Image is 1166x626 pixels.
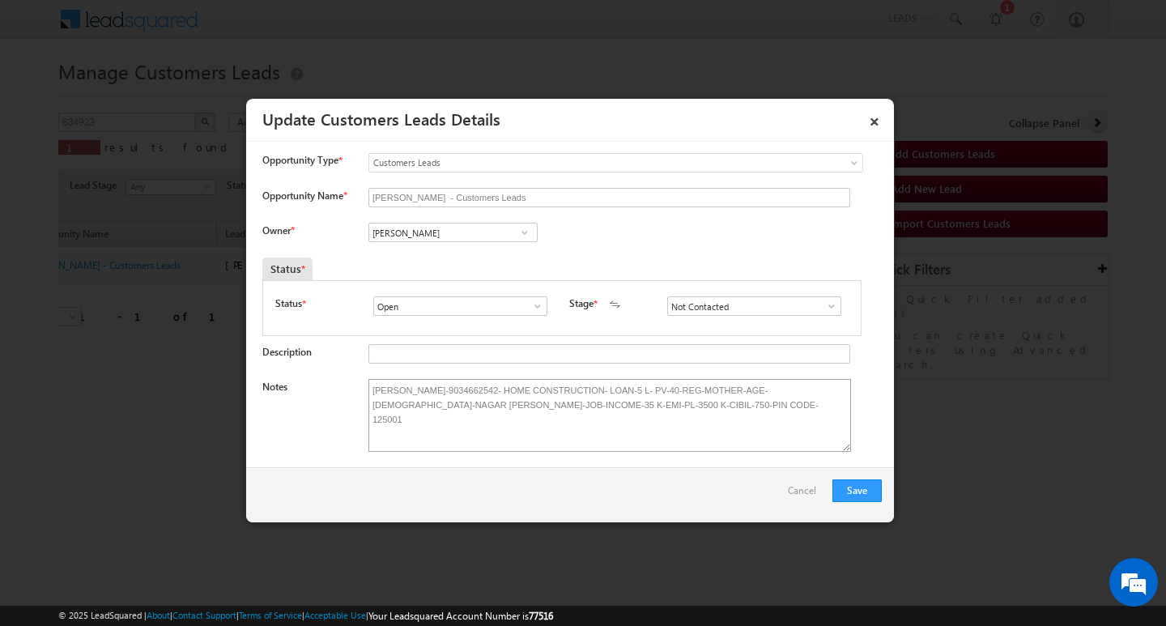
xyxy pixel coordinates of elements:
[239,610,302,620] a: Terms of Service
[262,258,313,280] div: Status
[262,107,500,130] a: Update Customers Leads Details
[262,153,338,168] span: Opportunity Type
[172,610,236,620] a: Contact Support
[569,296,594,311] label: Stage
[58,608,553,624] span: © 2025 LeadSquared | | | | |
[368,153,863,172] a: Customers Leads
[262,224,294,236] label: Owner
[28,85,68,106] img: d_60004797649_company_0_60004797649
[514,224,534,241] a: Show All Items
[262,190,347,202] label: Opportunity Name
[817,298,837,314] a: Show All Items
[147,610,170,620] a: About
[861,104,888,133] a: ×
[667,296,841,316] input: Type to Search
[523,298,543,314] a: Show All Items
[275,296,302,311] label: Status
[220,499,294,521] em: Start Chat
[262,346,312,358] label: Description
[262,381,287,393] label: Notes
[368,223,538,242] input: Type to Search
[21,150,296,485] textarea: Type your message and hit 'Enter'
[84,85,272,106] div: Chat with us now
[368,610,553,622] span: Your Leadsquared Account Number is
[266,8,304,47] div: Minimize live chat window
[373,296,547,316] input: Type to Search
[304,610,366,620] a: Acceptable Use
[832,479,882,502] button: Save
[369,155,797,170] span: Customers Leads
[788,479,824,510] a: Cancel
[529,610,553,622] span: 77516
